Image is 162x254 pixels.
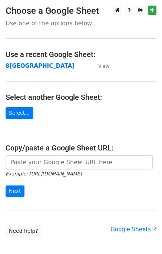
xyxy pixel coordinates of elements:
h4: Select another Google Sheet: [6,93,156,102]
input: Paste your Google Sheet URL here [6,155,153,169]
small: Example: [URL][DOMAIN_NAME] [6,171,82,177]
a: Need help? [6,225,42,237]
a: View [91,63,109,69]
a: 8[GEOGRAPHIC_DATA] [6,63,75,69]
h3: Choose a Google Sheet [6,6,156,16]
a: Google Sheets [110,226,156,233]
h4: Use a recent Google Sheet: [6,50,156,59]
h4: Copy/paste a Google Sheet URL: [6,143,156,152]
p: Use one of the options below... [6,19,156,27]
small: View [98,63,109,69]
a: Select... [6,107,33,119]
input: Next [6,185,24,197]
